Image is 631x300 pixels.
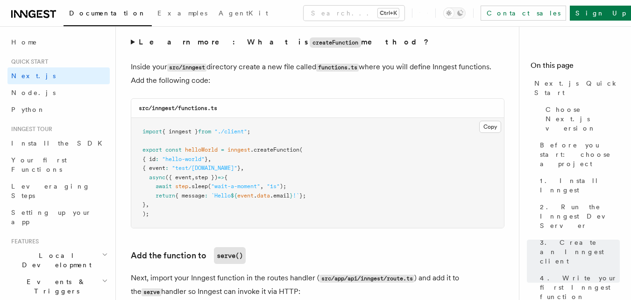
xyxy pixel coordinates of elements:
span: AgentKit [219,9,268,17]
a: Choose Next.js version [542,101,620,137]
span: Node.js [11,89,56,96]
span: Local Development [7,251,102,270]
span: async [149,174,165,181]
span: { message [175,192,205,199]
span: Setting up your app [11,209,92,226]
button: Search...Ctrl+K [304,6,404,21]
span: : [165,165,169,171]
span: 3. Create an Inngest client [540,238,620,266]
span: step }) [195,174,218,181]
span: "wait-a-moment" [211,183,260,190]
span: !` [293,192,299,199]
span: Quick start [7,58,48,66]
span: } [290,192,293,199]
span: Install the SDK [11,139,108,147]
span: { id [142,156,156,162]
span: data [257,192,270,199]
a: Next.js [7,67,110,84]
span: Leveraging Steps [11,183,90,199]
a: Install the SDK [7,135,110,152]
code: src/inngest [167,64,206,72]
span: 1. Install Inngest [540,176,620,195]
span: }; [299,192,306,199]
span: Python [11,106,45,113]
span: ); [280,183,286,190]
span: .createFunction [250,146,299,153]
span: Events & Triggers [7,277,102,296]
a: 3. Create an Inngest client [536,234,620,270]
span: Examples [157,9,207,17]
button: Toggle dark mode [443,7,466,19]
p: Next, import your Inngest function in the routes handler ( ) and add it to the handler so Inngest... [131,271,504,299]
span: , [146,201,149,208]
span: Choose Next.js version [546,105,620,133]
span: inngest [227,146,250,153]
span: : [205,192,208,199]
a: 1. Install Inngest [536,172,620,198]
a: Contact sales [481,6,566,21]
span: `Hello [211,192,231,199]
span: = [221,146,224,153]
a: Next.js Quick Start [531,75,620,101]
code: src/inngest/functions.ts [139,105,217,111]
span: Next.js [11,72,56,80]
span: , [191,174,195,181]
h4: On this page [531,60,620,75]
code: createFunction [310,37,361,48]
code: functions.ts [316,64,359,72]
span: } [205,156,208,162]
button: Local Development [7,247,110,273]
span: "./client" [214,128,247,135]
code: serve() [214,247,246,264]
code: serve [142,288,161,296]
span: await [156,183,172,190]
span: , [208,156,211,162]
code: src/app/api/inngest/route.ts [319,275,414,283]
span: Inngest tour [7,125,52,133]
span: "hello-world" [162,156,205,162]
a: Leveraging Steps [7,178,110,204]
span: ); [142,211,149,217]
span: "1s" [267,183,280,190]
span: { [224,174,227,181]
kbd: Ctrl+K [378,8,399,18]
span: return [156,192,175,199]
a: Setting up your app [7,204,110,230]
a: Documentation [64,3,152,26]
button: Events & Triggers [7,273,110,300]
button: Copy [479,121,501,133]
span: ( [299,146,303,153]
a: Python [7,101,110,118]
span: ; [247,128,250,135]
span: { inngest } [162,128,198,135]
span: , [241,165,244,171]
a: Your first Functions [7,152,110,178]
span: helloWorld [185,146,218,153]
span: ({ event [165,174,191,181]
span: . [254,192,257,199]
span: Next.js Quick Start [534,79,620,97]
a: Node.js [7,84,110,101]
span: step [175,183,188,190]
a: Examples [152,3,213,25]
span: .email [270,192,290,199]
a: 2. Run the Inngest Dev Server [536,198,620,234]
span: : [156,156,159,162]
span: { event [142,165,165,171]
span: export [142,146,162,153]
span: event [237,192,254,199]
span: .sleep [188,183,208,190]
span: const [165,146,182,153]
span: } [237,165,241,171]
summary: Learn more: What iscreateFunctionmethod? [131,36,504,49]
span: } [142,201,146,208]
span: Documentation [69,9,146,17]
a: AgentKit [213,3,274,25]
span: import [142,128,162,135]
p: Inside your directory create a new file called where you will define Inngest functions. Add the f... [131,60,504,87]
span: , [260,183,263,190]
span: 2. Run the Inngest Dev Server [540,202,620,230]
a: Before you start: choose a project [536,137,620,172]
span: ${ [231,192,237,199]
span: => [218,174,224,181]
